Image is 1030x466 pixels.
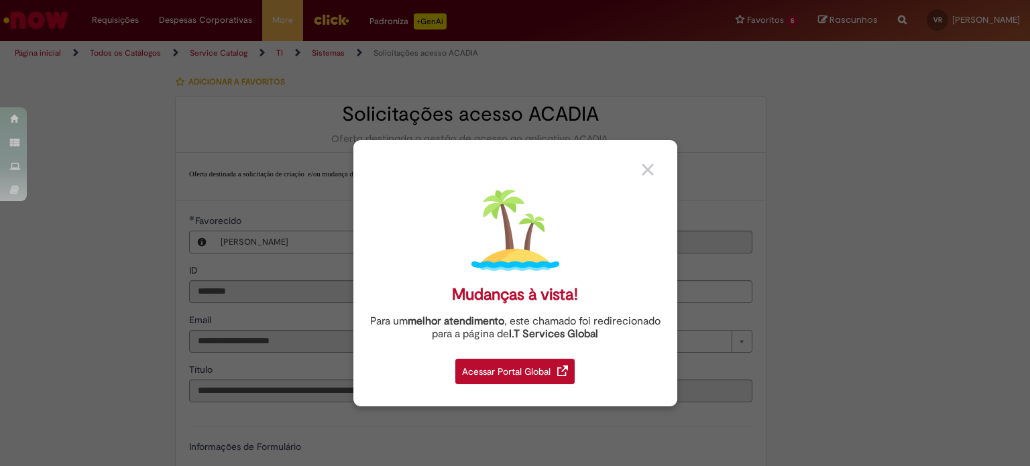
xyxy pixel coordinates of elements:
[363,315,667,341] div: Para um , este chamado foi redirecionado para a página de
[471,186,559,274] img: island.png
[455,359,575,384] div: Acessar Portal Global
[455,351,575,384] a: Acessar Portal Global
[642,164,654,176] img: close_button_grey.png
[557,365,568,376] img: redirect_link.png
[509,320,598,341] a: I.T Services Global
[452,285,578,304] div: Mudanças à vista!
[408,314,504,328] strong: melhor atendimento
